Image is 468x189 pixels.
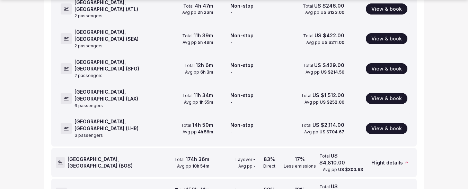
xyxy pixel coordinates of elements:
span: [GEOGRAPHIC_DATA], [GEOGRAPHIC_DATA] (SEA) [74,29,139,42]
div: Avg pp [306,40,344,46]
span: US $246.00 [314,3,344,9]
span: Non-stop [230,122,254,128]
div: Avg pp [305,10,344,16]
span: [GEOGRAPHIC_DATA], [GEOGRAPHIC_DATA] ( BOS ) [68,156,163,169]
span: 17% [295,156,305,162]
span: 5h 49m [198,40,213,45]
div: - [230,10,232,16]
span: 10h 54m [192,163,209,169]
div: Avg pp [304,129,344,135]
div: Total [303,32,344,39]
div: - [230,69,232,75]
span: 174h 36m [186,156,209,162]
span: 14h 50m [192,122,213,128]
span: US $704.67 [319,129,344,134]
span: [GEOGRAPHIC_DATA], [GEOGRAPHIC_DATA] (LAX) [74,89,138,102]
span: Non-stop [230,32,254,38]
div: Total [301,122,344,129]
span: 83% [264,156,275,162]
div: Avg pp [304,100,344,105]
div: 2 passengers [74,73,103,79]
span: Non-stop [230,92,254,98]
button: View & book [366,3,407,15]
div: Avg pp [323,167,363,173]
span: Non-stop [230,3,254,9]
div: Total [301,92,344,99]
button: View & book [366,33,407,44]
span: US $252.00 [320,100,344,105]
span: [GEOGRAPHIC_DATA], [GEOGRAPHIC_DATA] (LHR) [74,119,139,131]
div: Total [174,156,209,163]
div: 2 passengers [74,13,103,19]
div: Total [184,62,213,69]
span: US $2,114.00 [312,122,344,128]
div: Total [319,152,363,166]
button: View & book [366,93,407,104]
div: - [230,129,232,135]
div: Avg pp [306,69,344,75]
span: 4h 56m [198,129,213,134]
div: Total [182,32,213,39]
div: Avg pp [182,10,213,16]
div: Avg pp [185,69,213,75]
button: View & book [366,123,407,134]
span: 2h 23m [197,10,213,15]
span: - [253,156,256,162]
div: Total [182,92,213,99]
div: Avg pp [184,100,213,105]
div: Avg pp [183,40,213,46]
span: US $300.63 [338,167,363,172]
div: Avg pp [183,129,213,135]
div: Avg pp [238,163,256,169]
span: - [254,163,256,169]
div: Avg pp [177,163,209,169]
div: Flight details [366,148,412,177]
span: US $429.00 [314,62,344,68]
span: 11h 34m [194,92,213,98]
span: US $422.00 [315,32,344,38]
button: View & book [366,63,407,74]
span: US $214.50 [321,69,344,75]
div: Total [181,122,213,129]
span: [GEOGRAPHIC_DATA], [GEOGRAPHIC_DATA] (SFO) [74,59,139,72]
div: - [230,100,232,105]
span: 4h 47m [195,3,213,9]
span: Non-stop [230,62,254,68]
div: Less emissions [284,163,316,169]
div: 6 passengers [74,103,103,109]
span: US $1,512.00 [312,92,344,98]
div: Direct [263,163,275,169]
span: US $4,810.00 [319,153,345,166]
div: Total [303,62,344,69]
span: 6h 3m [200,69,213,75]
span: US $123.00 [320,10,344,15]
div: 2 passengers [74,43,103,49]
span: 11h 39m [194,32,213,38]
span: 12h 6m [196,62,213,68]
span: 1h 55m [199,100,213,105]
div: Layover [236,156,256,163]
span: US $211.00 [321,40,344,45]
div: - [230,40,232,46]
div: 3 passengers [74,133,103,139]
